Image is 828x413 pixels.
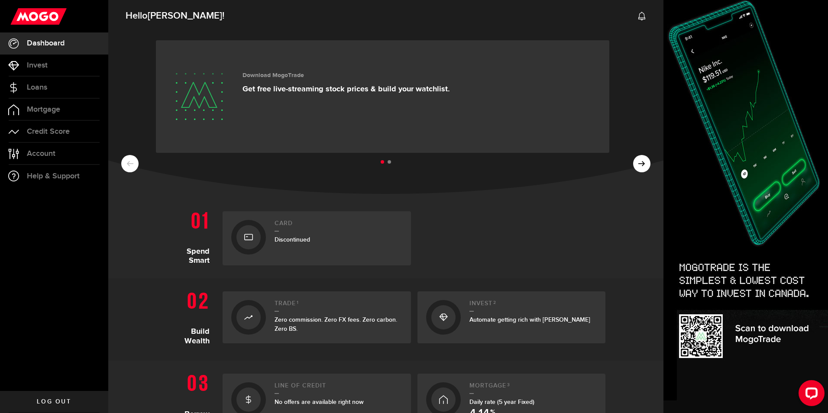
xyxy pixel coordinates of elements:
[469,300,597,312] h2: Invest
[27,106,60,113] span: Mortgage
[275,382,402,394] h2: Line of credit
[27,172,80,180] span: Help & Support
[275,220,402,232] h2: Card
[148,10,222,22] span: [PERSON_NAME]
[275,316,397,332] span: Zero commission. Zero FX fees. Zero carbon. Zero BS.
[27,150,55,158] span: Account
[223,291,411,343] a: Trade1Zero commission. Zero FX fees. Zero carbon. Zero BS.
[166,287,216,348] h1: Build Wealth
[469,316,590,323] span: Automate getting rich with [PERSON_NAME]
[223,211,411,265] a: CardDiscontinued
[27,128,70,136] span: Credit Score
[275,398,364,406] span: No offers are available right now
[493,300,496,305] sup: 2
[275,300,402,312] h2: Trade
[243,84,450,94] p: Get free live-streaming stock prices & build your watchlist.
[243,72,450,79] h3: Download MogoTrade
[27,39,65,47] span: Dashboard
[156,40,609,153] a: Download MogoTrade Get free live-streaming stock prices & build your watchlist.
[27,84,47,91] span: Loans
[417,291,606,343] a: Invest2Automate getting rich with [PERSON_NAME]
[126,7,224,25] span: Hello !
[507,382,510,387] sup: 3
[275,236,310,243] span: Discontinued
[37,399,71,405] span: Log out
[27,61,48,69] span: Invest
[166,207,216,265] h1: Spend Smart
[469,398,534,406] span: Daily rate (5 year Fixed)
[297,300,299,305] sup: 1
[469,382,597,394] h2: Mortgage
[792,377,828,413] iframe: LiveChat chat widget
